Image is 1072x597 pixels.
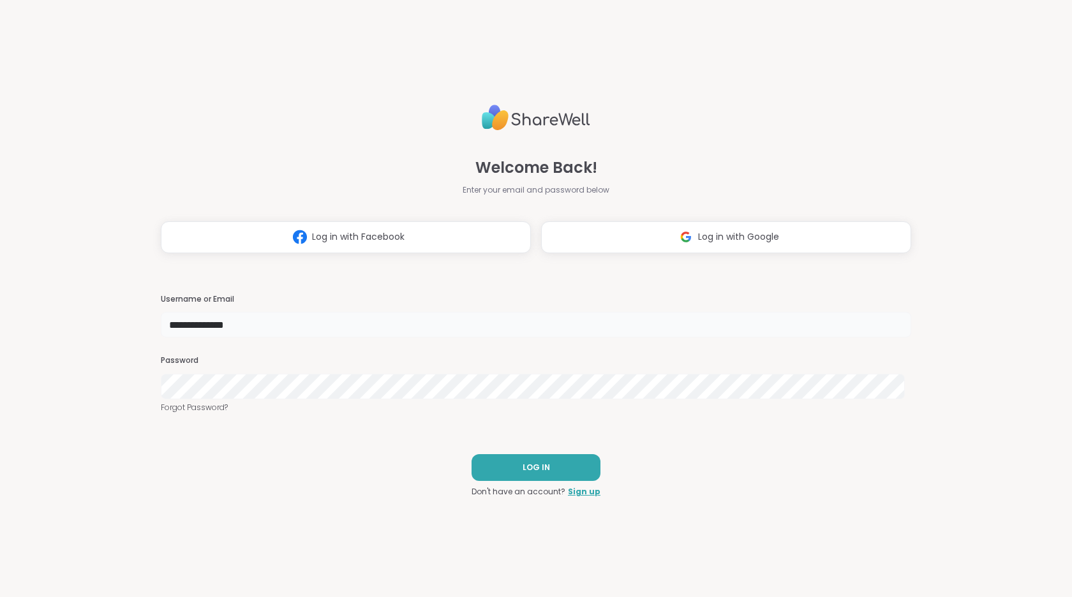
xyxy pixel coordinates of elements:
[482,99,590,136] img: ShareWell Logo
[523,462,550,473] span: LOG IN
[288,225,312,249] img: ShareWell Logomark
[568,486,600,497] a: Sign up
[472,454,600,481] button: LOG IN
[312,230,405,244] span: Log in with Facebook
[463,184,609,196] span: Enter your email and password below
[161,355,911,366] h3: Password
[161,294,911,305] h3: Username or Email
[161,221,531,253] button: Log in with Facebook
[674,225,698,249] img: ShareWell Logomark
[698,230,779,244] span: Log in with Google
[472,486,565,497] span: Don't have an account?
[475,156,597,179] span: Welcome Back!
[541,221,911,253] button: Log in with Google
[161,402,911,413] a: Forgot Password?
